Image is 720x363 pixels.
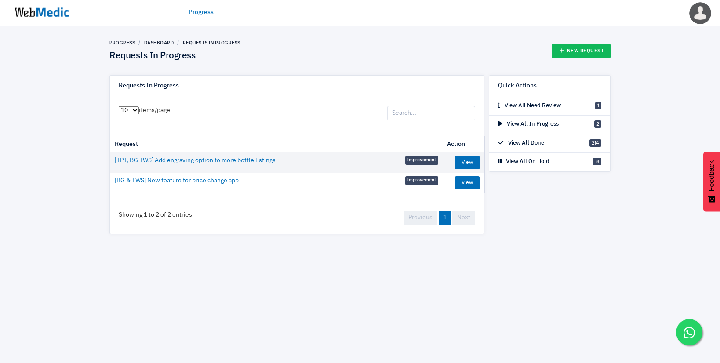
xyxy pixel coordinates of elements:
a: 1 [439,211,451,225]
nav: breadcrumb [109,40,240,46]
h6: Requests In Progress [119,82,179,90]
p: View All In Progress [498,120,559,129]
a: View [455,156,480,169]
a: View [455,176,480,189]
a: Requests In Progress [183,40,240,45]
span: 1 [595,102,601,109]
span: Improvement [405,156,438,165]
th: Action [443,136,484,152]
a: Next [452,211,475,225]
a: [BG & TWS] New feature for price change app [115,176,239,185]
div: Showing 1 to 2 of 2 entries [110,202,201,229]
h4: Requests In Progress [109,51,240,62]
span: Feedback [708,160,716,191]
p: View All On Hold [498,157,549,166]
a: Dashboard [144,40,174,45]
a: [TPT, BG TWS] Add engraving option to more bottle listings [115,156,276,165]
h6: Quick Actions [498,82,537,90]
a: Progress [109,40,135,45]
span: 18 [593,158,601,165]
select: items/page [119,106,139,114]
p: View All Done [498,139,544,148]
span: Improvement [405,176,438,185]
a: Previous [404,211,437,225]
a: Progress [189,8,214,17]
span: 214 [589,139,601,147]
input: Search... [387,106,475,121]
th: Request [110,136,443,152]
a: New Request [552,44,611,58]
button: Feedback - Show survey [703,152,720,211]
p: View All Need Review [498,102,561,110]
span: 2 [594,120,601,128]
label: items/page [119,106,170,115]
